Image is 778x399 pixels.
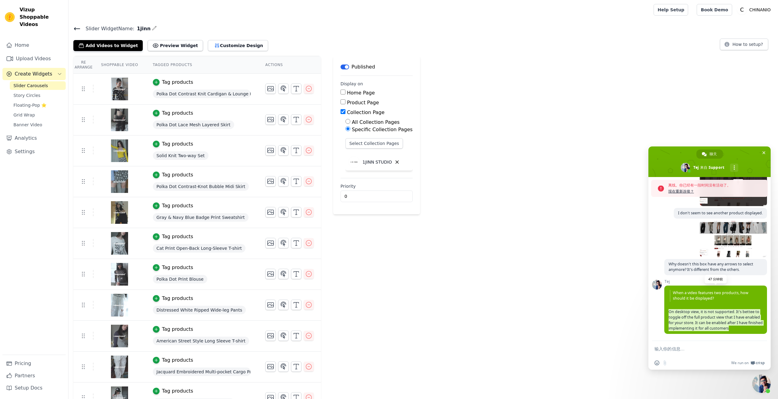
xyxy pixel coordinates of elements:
[756,360,765,365] span: Crisp
[2,53,66,65] a: Upload Videos
[10,81,66,90] a: Slider Carousels
[670,290,761,302] span: When a video features two products, how should it be displayed?
[2,357,66,370] a: Pricing
[13,112,35,118] span: Grid Wrap
[668,182,765,188] span: 离线。你已经有一段时间没有活动了。
[10,91,66,100] a: Story Circles
[153,171,193,179] button: Tag products
[162,233,193,240] div: Tag products
[153,213,249,222] span: Gray & Navy Blue Badge Print Sweatshirt
[341,183,413,189] label: Priority
[153,202,193,209] button: Tag products
[153,79,193,86] button: Tag products
[5,12,15,22] img: Vizup
[341,81,363,87] legend: Display on
[148,40,203,51] button: Preview Widget
[740,7,744,13] text: C
[10,101,66,109] a: Floating-Pop ⭐
[761,150,767,156] span: 关闭聊天
[15,70,52,78] span: Create Widgets
[265,83,276,94] button: Change Thumbnail
[720,39,768,50] button: How to setup?
[111,290,128,320] img: vizup-images-bb20.png
[265,361,276,372] button: Change Thumbnail
[153,151,208,160] span: Solid Knit Two-way Set
[363,159,392,165] p: 1JINN STUDIO
[2,132,66,144] a: Analytics
[265,145,276,156] button: Change Thumbnail
[347,109,385,115] label: Collection Page
[153,264,193,271] button: Tag products
[153,326,193,333] button: Tag products
[752,375,771,393] div: 关闭聊天
[352,63,375,71] p: Published
[258,56,321,74] th: Actions
[668,188,765,194] span: 现在重新连接？
[94,56,145,74] th: Shoppable Video
[162,202,193,209] div: Tag products
[13,102,46,108] span: Floating-Pop ⭐
[2,146,66,158] a: Settings
[13,92,40,98] span: Story Circles
[111,74,128,104] img: vizup-images-e110.png
[265,238,276,248] button: Change Thumbnail
[10,120,66,129] a: Banner Video
[111,136,128,165] img: vizup-images-ec0e.png
[2,39,66,51] a: Home
[654,360,659,365] span: 插入表情符号
[20,6,63,28] span: Vizup Shoppable Videos
[153,120,234,129] span: Polka Dot Lace Mesh Layered Skirt
[730,164,738,172] div: 更多频道
[13,122,42,128] span: Banner Video
[111,260,128,289] img: vizup-images-7000.png
[731,360,765,365] a: We run onCrisp
[2,370,66,382] a: Partners
[111,167,128,196] img: vizup-images-c38f.png
[720,43,768,49] a: How to setup?
[265,114,276,125] button: Change Thumbnail
[162,109,193,117] div: Tag products
[265,331,276,341] button: Change Thumbnail
[669,261,753,272] span: Why doesn't this box have any arrows to select anymore? It's different from the others.
[265,269,276,279] button: Change Thumbnail
[111,229,128,258] img: vizup-images-593e.png
[111,321,128,351] img: vizup-images-859b.png
[153,357,193,364] button: Tag products
[162,264,193,271] div: Tag products
[153,90,251,98] span: Polka Dot Contrast Knit Cardigan & Lounge Pants Set
[81,25,135,32] span: Slider Widget Name:
[664,279,767,284] span: Tej
[347,90,375,96] label: Home Page
[162,79,193,86] div: Tag products
[697,4,732,16] a: Book Demo
[146,56,258,74] th: Tagged Products
[153,233,193,240] button: Tag products
[153,244,245,253] span: Cat Print Open-Back Long-Sleeve T-shirt
[654,4,688,16] a: Help Setup
[111,105,128,135] img: vizup-images-b92c.png
[737,4,773,15] button: C CHINANIO
[135,25,151,32] span: 1jinn
[153,368,251,376] span: Jacquard Embroidered Multi-pocket Cargo Pants
[153,387,193,395] button: Tag products
[392,157,402,167] button: Delete collection
[348,156,360,168] img: 1JINN STUDIO
[153,140,193,148] button: Tag products
[153,306,246,314] span: Distressed White Ripped Wide-leg Pants
[153,182,249,191] span: Polka Dot Contrast-Knot Bubble Midi Skirt
[162,387,193,395] div: Tag products
[153,275,207,283] span: Polka Dot Print Blouse
[13,83,48,89] span: Slider Carousels
[352,127,413,132] label: Specific Collection Pages
[153,295,193,302] button: Tag products
[2,68,66,80] button: Create Widgets
[347,100,379,105] label: Product Page
[669,290,763,331] span: On desktop view, it is not supported. It's bettee to toggle off the full product view that I have...
[345,138,403,149] button: Select Collection Pages
[696,150,723,159] div: 聊天
[111,352,128,382] img: vizup-images-eeaa.png
[162,140,193,148] div: Tag products
[710,150,717,159] span: 聊天
[678,210,763,216] span: I don't seem to see another product displayed.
